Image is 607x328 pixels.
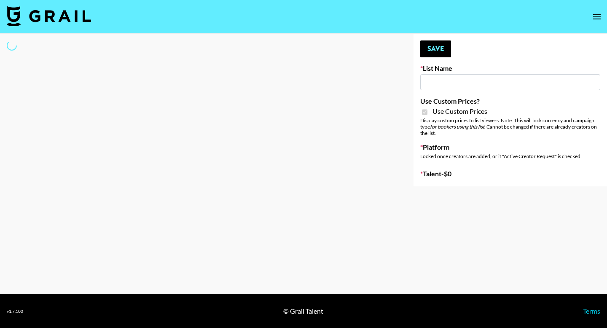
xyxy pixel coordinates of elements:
img: Grail Talent [7,6,91,26]
span: Use Custom Prices [432,107,487,116]
label: Platform [420,143,600,151]
label: Talent - $ 0 [420,169,600,178]
div: Display custom prices to list viewers. Note: This will lock currency and campaign type . Cannot b... [420,117,600,136]
div: v 1.7.100 [7,309,23,314]
div: © Grail Talent [283,307,323,315]
a: Terms [583,307,600,315]
button: open drawer [588,8,605,25]
label: List Name [420,64,600,73]
div: Locked once creators are added, or if "Active Creator Request" is checked. [420,153,600,159]
label: Use Custom Prices? [420,97,600,105]
em: for bookers using this list [430,124,484,130]
button: Save [420,40,451,57]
